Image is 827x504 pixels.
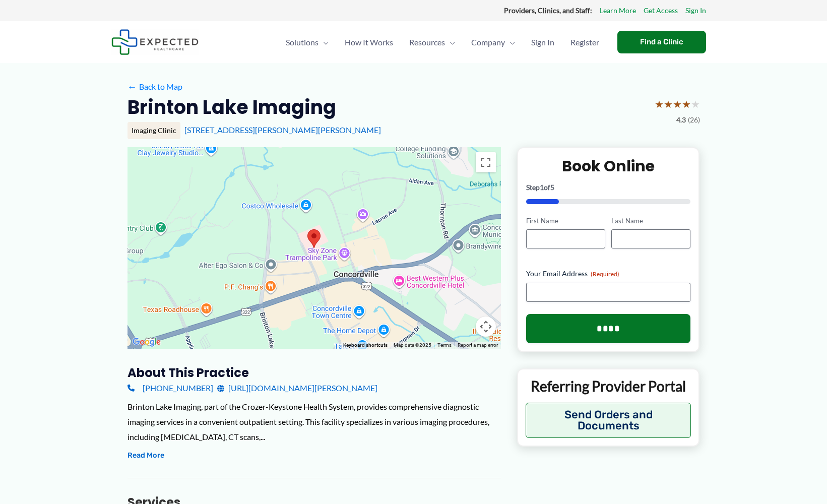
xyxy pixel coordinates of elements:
[526,403,691,438] button: Send Orders and Documents
[664,95,673,113] span: ★
[409,25,445,60] span: Resources
[682,95,691,113] span: ★
[540,183,544,192] span: 1
[128,122,180,139] div: Imaging Clinic
[278,25,337,60] a: SolutionsMenu Toggle
[591,270,619,278] span: (Required)
[505,25,515,60] span: Menu Toggle
[617,31,706,53] a: Find a Clinic
[476,317,496,337] button: Map camera controls
[562,25,607,60] a: Register
[343,342,388,349] button: Keyboard shortcuts
[676,113,686,127] span: 4.3
[278,25,607,60] nav: Primary Site Navigation
[319,25,329,60] span: Menu Toggle
[600,4,636,17] a: Learn More
[526,377,691,395] p: Referring Provider Portal
[526,184,691,191] p: Step of
[531,25,554,60] span: Sign In
[655,95,664,113] span: ★
[673,95,682,113] span: ★
[128,450,164,462] button: Read More
[691,95,700,113] span: ★
[550,183,554,192] span: 5
[476,152,496,172] button: Toggle fullscreen view
[458,342,498,348] a: Report a map error
[128,79,182,94] a: ←Back to Map
[184,125,381,135] a: [STREET_ADDRESS][PERSON_NAME][PERSON_NAME]
[286,25,319,60] span: Solutions
[111,29,199,55] img: Expected Healthcare Logo - side, dark font, small
[611,216,690,226] label: Last Name
[685,4,706,17] a: Sign In
[130,336,163,349] img: Google
[437,342,452,348] a: Terms (opens in new tab)
[217,381,377,396] a: [URL][DOMAIN_NAME][PERSON_NAME]
[345,25,393,60] span: How It Works
[523,25,562,60] a: Sign In
[128,381,213,396] a: [PHONE_NUMBER]
[504,6,592,15] strong: Providers, Clinics, and Staff:
[394,342,431,348] span: Map data ©2025
[526,216,605,226] label: First Name
[128,82,137,91] span: ←
[471,25,505,60] span: Company
[128,399,501,444] div: Brinton Lake Imaging, part of the Crozer-Keystone Health System, provides comprehensive diagnosti...
[401,25,463,60] a: ResourcesMenu Toggle
[644,4,678,17] a: Get Access
[337,25,401,60] a: How It Works
[570,25,599,60] span: Register
[463,25,523,60] a: CompanyMenu Toggle
[128,365,501,381] h3: About this practice
[130,336,163,349] a: Open this area in Google Maps (opens a new window)
[526,269,691,279] label: Your Email Address
[445,25,455,60] span: Menu Toggle
[128,95,336,119] h2: Brinton Lake Imaging
[688,113,700,127] span: (26)
[526,156,691,176] h2: Book Online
